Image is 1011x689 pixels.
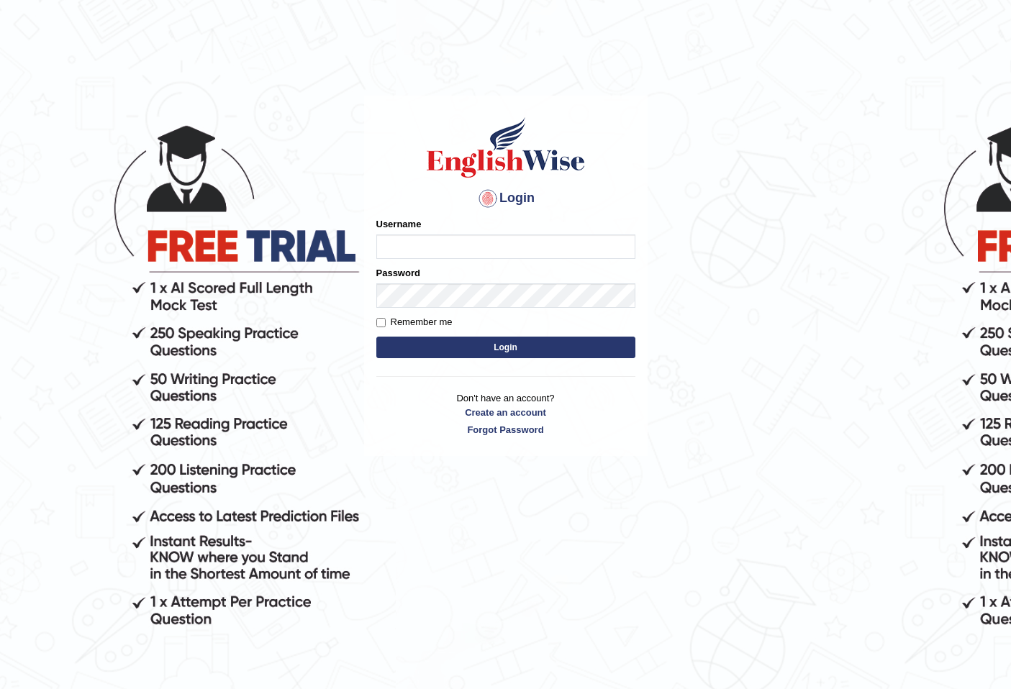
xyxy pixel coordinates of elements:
img: Logo of English Wise sign in for intelligent practice with AI [424,115,588,180]
a: Create an account [376,406,635,419]
button: Login [376,337,635,358]
a: Forgot Password [376,423,635,437]
label: Username [376,217,422,231]
p: Don't have an account? [376,391,635,436]
h4: Login [376,187,635,210]
label: Password [376,266,420,280]
label: Remember me [376,315,453,329]
input: Remember me [376,318,386,327]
